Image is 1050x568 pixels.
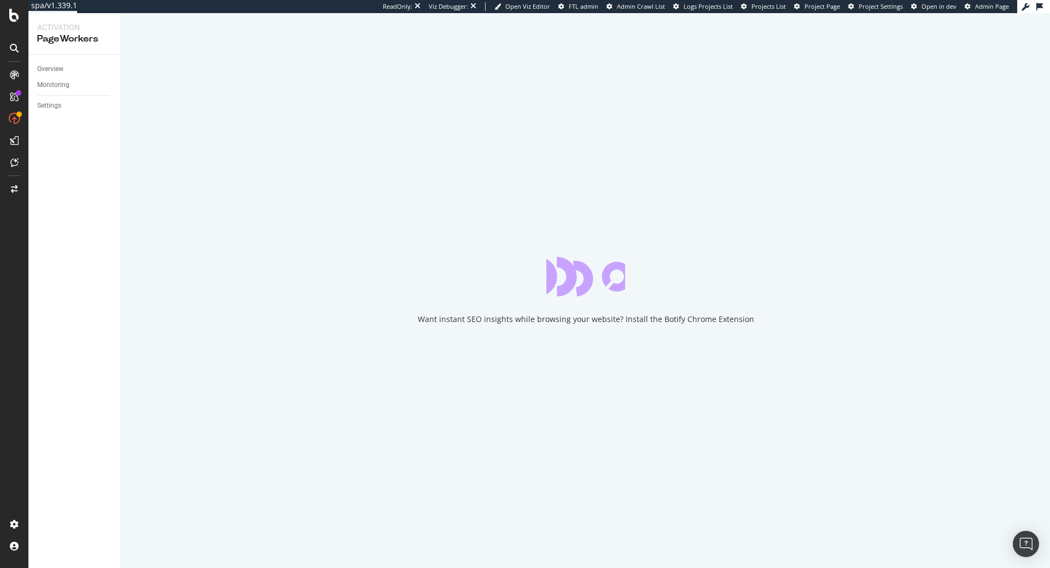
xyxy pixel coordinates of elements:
[975,2,1009,10] span: Admin Page
[965,2,1009,11] a: Admin Page
[418,314,754,325] div: Want instant SEO insights while browsing your website? Install the Botify Chrome Extension
[37,100,113,112] a: Settings
[546,257,625,296] div: animation
[794,2,840,11] a: Project Page
[617,2,665,10] span: Admin Crawl List
[558,2,598,11] a: FTL admin
[684,2,733,10] span: Logs Projects List
[429,2,468,11] div: Viz Debugger:
[606,2,665,11] a: Admin Crawl List
[37,63,63,75] div: Overview
[569,2,598,10] span: FTL admin
[37,33,112,45] div: PageWorkers
[804,2,840,10] span: Project Page
[911,2,956,11] a: Open in dev
[859,2,903,10] span: Project Settings
[673,2,733,11] a: Logs Projects List
[37,79,113,91] a: Monitoring
[37,63,113,75] a: Overview
[741,2,786,11] a: Projects List
[921,2,956,10] span: Open in dev
[37,22,112,33] div: Activation
[505,2,550,10] span: Open Viz Editor
[1013,531,1039,557] div: Open Intercom Messenger
[848,2,903,11] a: Project Settings
[37,100,61,112] div: Settings
[751,2,786,10] span: Projects List
[37,79,69,91] div: Monitoring
[383,2,412,11] div: ReadOnly:
[494,2,550,11] a: Open Viz Editor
